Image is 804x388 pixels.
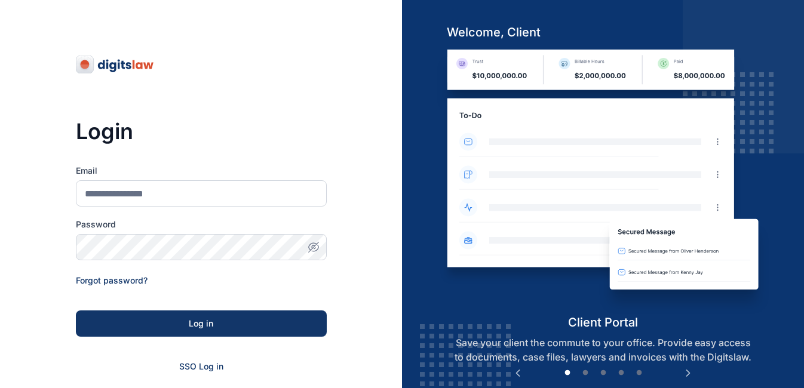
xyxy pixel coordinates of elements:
a: SSO Log in [179,361,223,371]
button: Next [682,367,694,379]
button: 5 [633,367,645,379]
img: client-portal [437,50,769,314]
button: 3 [597,367,609,379]
button: Previous [512,367,524,379]
div: Log in [95,318,308,330]
img: digitslaw-logo [76,55,155,74]
a: Forgot password? [76,275,148,285]
p: Save your client the commute to your office. Provide easy access to documents, case files, lawyer... [437,335,769,364]
h3: Login [76,119,327,143]
h5: welcome, client [437,24,769,41]
button: Log in [76,310,327,337]
button: 4 [615,367,627,379]
label: Password [76,218,327,230]
h5: client portal [437,314,769,331]
button: 2 [579,367,591,379]
label: Email [76,165,327,177]
button: 1 [561,367,573,379]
